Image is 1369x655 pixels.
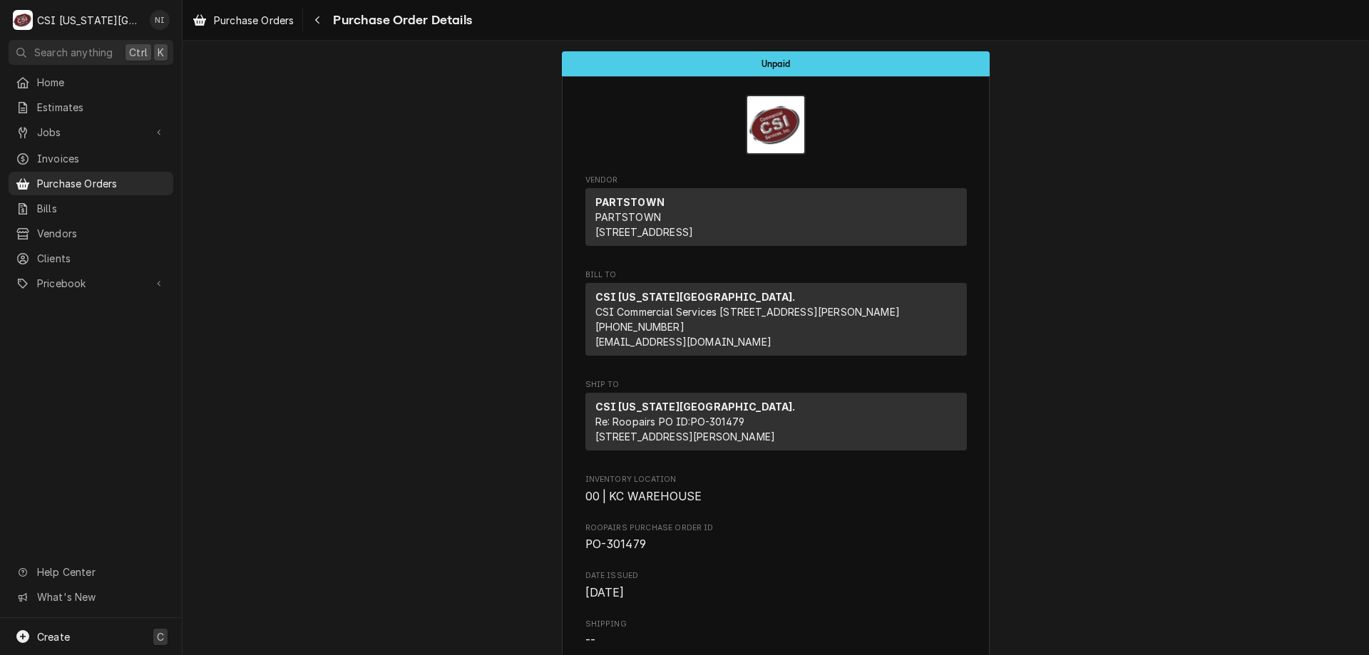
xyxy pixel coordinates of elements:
[585,188,967,252] div: Vendor
[585,175,967,252] div: Purchase Order Vendor
[158,45,164,60] span: K
[585,188,967,246] div: Vendor
[37,151,166,166] span: Invoices
[37,276,145,291] span: Pricebook
[13,10,33,30] div: C
[585,488,967,505] span: Inventory Location
[129,45,148,60] span: Ctrl
[585,474,967,505] div: Inventory Location
[9,247,173,270] a: Clients
[157,629,164,644] span: C
[595,430,776,443] span: [STREET_ADDRESS][PERSON_NAME]
[585,490,702,503] span: 00 | KC WAREHOUSE
[37,75,166,90] span: Home
[585,283,967,361] div: Bill To
[9,585,173,609] a: Go to What's New
[9,147,173,170] a: Invoices
[585,379,967,457] div: Purchase Order Ship To
[585,393,967,450] div: Ship To
[585,619,967,630] span: Shipping
[595,321,684,333] a: [PHONE_NUMBER]
[37,176,166,191] span: Purchase Orders
[37,589,165,604] span: What's New
[9,272,173,295] a: Go to Pricebook
[585,379,967,391] span: Ship To
[562,51,990,76] div: Status
[9,560,173,584] a: Go to Help Center
[585,570,967,601] div: Date Issued
[585,393,967,456] div: Ship To
[37,564,165,579] span: Help Center
[585,175,967,186] span: Vendor
[37,201,166,216] span: Bills
[762,59,790,68] span: Unpaid
[9,96,173,119] a: Estimates
[585,522,967,553] div: Roopairs Purchase Order ID
[595,336,771,348] a: [EMAIL_ADDRESS][DOMAIN_NAME]
[585,586,625,599] span: [DATE]
[187,9,299,32] a: Purchase Orders
[9,172,173,195] a: Purchase Orders
[585,634,595,647] span: --
[37,100,166,115] span: Estimates
[37,631,70,643] span: Create
[37,125,145,140] span: Jobs
[34,45,113,60] span: Search anything
[9,222,173,245] a: Vendors
[585,474,967,485] span: Inventory Location
[9,71,173,94] a: Home
[9,197,173,220] a: Bills
[13,10,33,30] div: CSI Kansas City.'s Avatar
[150,10,170,30] div: NI
[37,251,166,266] span: Clients
[585,536,967,553] span: Roopairs Purchase Order ID
[9,40,173,65] button: Search anythingCtrlK
[595,306,900,318] span: CSI Commercial Services [STREET_ADDRESS][PERSON_NAME]
[9,120,173,144] a: Go to Jobs
[306,9,329,31] button: Navigate back
[585,522,967,534] span: Roopairs Purchase Order ID
[595,416,745,428] span: Re: Roopairs PO ID: PO-301479
[585,269,967,362] div: Purchase Order Bill To
[595,401,796,413] strong: CSI [US_STATE][GEOGRAPHIC_DATA].
[585,584,967,602] span: Date Issued
[585,570,967,582] span: Date Issued
[329,11,472,30] span: Purchase Order Details
[585,283,967,356] div: Bill To
[595,291,796,303] strong: CSI [US_STATE][GEOGRAPHIC_DATA].
[585,269,967,281] span: Bill To
[214,13,294,28] span: Purchase Orders
[150,10,170,30] div: Nate Ingram's Avatar
[37,13,142,28] div: CSI [US_STATE][GEOGRAPHIC_DATA].
[595,211,694,238] span: PARTSTOWN [STREET_ADDRESS]
[585,537,646,551] span: PO-301479
[746,95,806,155] img: Logo
[595,196,665,208] strong: PARTSTOWN
[37,226,166,241] span: Vendors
